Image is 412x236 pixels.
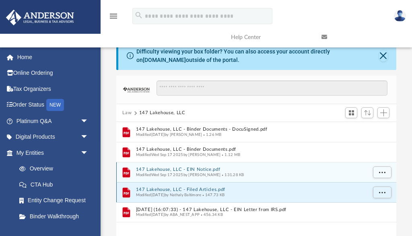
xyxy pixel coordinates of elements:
button: 147 Lakehouse, LLC - Filed Articles.pdf [136,187,366,193]
a: Online Ordering [6,65,101,81]
button: 147 Lakehouse, LLC - Binder Documents.pdf [136,147,366,152]
button: More options [373,166,391,179]
span: Modified Wed Sep 17 2025 by [PERSON_NAME] [136,153,220,157]
span: arrow_drop_down [80,113,97,129]
i: menu [109,11,118,21]
a: [DOMAIN_NAME] [143,57,186,63]
i: search [134,11,143,20]
span: Modified [DATE] by ABA_NEST_APP [136,213,200,217]
span: Modified Wed Sep 17 2025 by [PERSON_NAME] [136,173,220,177]
span: Modified [DATE] by Nathaly Baltimore [136,193,201,197]
span: arrow_drop_down [80,129,97,146]
a: Binder Walkthrough [11,208,101,224]
input: Search files and folders [157,80,387,96]
span: Modified [DATE] by [PERSON_NAME] [136,133,202,137]
img: Anderson Advisors Platinum Portal [4,10,76,25]
button: Add [377,107,389,119]
a: Tax Organizers [6,81,101,97]
a: Help Center [225,21,315,53]
span: 147.73 KB [201,193,225,197]
button: [DATE] (16:07:33) - 147 Lakehouse, LLC - EIN Letter from IRS.pdf [136,207,366,212]
span: arrow_drop_down [80,145,97,161]
button: Law [122,109,132,117]
div: Difficulty viewing your box folder? You can also access your account directly on outside of the p... [136,47,379,64]
a: CTA Hub [11,176,101,193]
a: Home [6,49,101,65]
span: 456.34 KB [200,213,223,217]
div: NEW [46,99,64,111]
a: Entity Change Request [11,193,101,209]
a: Digital Productsarrow_drop_down [6,129,101,145]
button: 147 Lakehouse, LLC [139,109,185,117]
button: Sort [361,107,373,118]
span: 131.28 KB [220,173,244,177]
a: Overview [11,161,101,177]
button: 147 Lakehouse, LLC - EIN Notice.pdf [136,167,366,172]
span: 1.26 MB [202,133,221,137]
a: Order StatusNEW [6,97,101,113]
span: 1.12 MB [220,153,240,157]
button: 147 Lakehouse, LLC - Binder Documents - DocuSigned.pdf [136,127,366,132]
a: My Entitiesarrow_drop_down [6,145,101,161]
button: Close [379,50,388,62]
button: Switch to Grid View [345,107,357,119]
a: Platinum Q&Aarrow_drop_down [6,113,101,129]
button: More options [373,187,391,199]
img: User Pic [394,10,406,22]
a: menu [109,15,118,21]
